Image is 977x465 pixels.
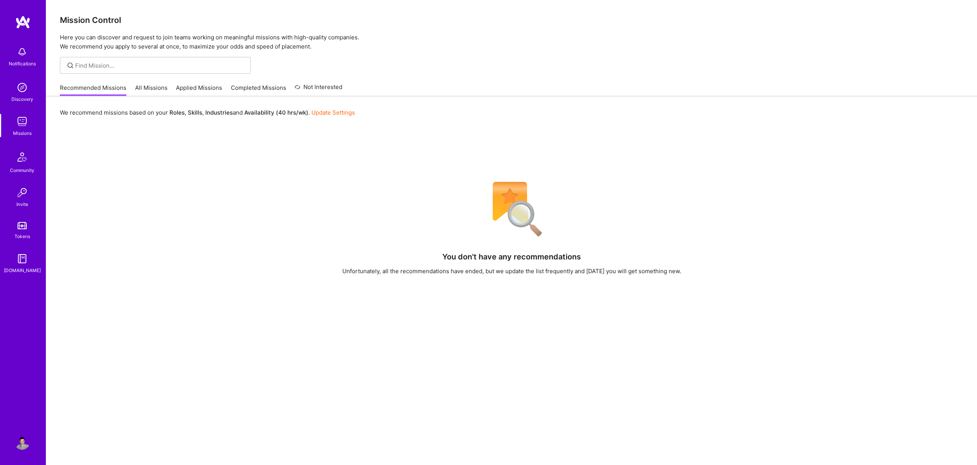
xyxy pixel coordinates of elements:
[135,84,168,96] a: All Missions
[4,266,41,274] div: [DOMAIN_NAME]
[15,15,31,29] img: logo
[60,109,355,117] p: We recommend missions based on your , , and .
[342,267,681,275] div: Unfortunately, all the recommendations have ended, but we update the list frequently and [DATE] y...
[60,84,126,96] a: Recommended Missions
[295,83,342,96] a: Not Interested
[15,232,30,240] div: Tokens
[13,148,31,166] img: Community
[60,15,963,25] h3: Mission Control
[479,177,544,242] img: No Results
[15,114,30,129] img: teamwork
[16,200,28,208] div: Invite
[244,109,308,116] b: Availability (40 hrs/wk)
[13,129,32,137] div: Missions
[75,62,245,70] input: Find Mission...
[66,61,75,70] i: icon SearchGrey
[231,84,286,96] a: Completed Missions
[11,95,33,103] div: Discovery
[15,80,30,95] img: discovery
[60,33,963,51] p: Here you can discover and request to join teams working on meaningful missions with high-quality ...
[15,434,30,450] img: User Avatar
[9,60,36,68] div: Notifications
[13,434,32,450] a: User Avatar
[442,252,581,261] h4: You don't have any recommendations
[176,84,222,96] a: Applied Missions
[188,109,202,116] b: Skills
[15,44,30,60] img: bell
[10,166,34,174] div: Community
[15,185,30,200] img: Invite
[18,222,27,229] img: tokens
[311,109,355,116] a: Update Settings
[169,109,185,116] b: Roles
[15,251,30,266] img: guide book
[205,109,233,116] b: Industries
